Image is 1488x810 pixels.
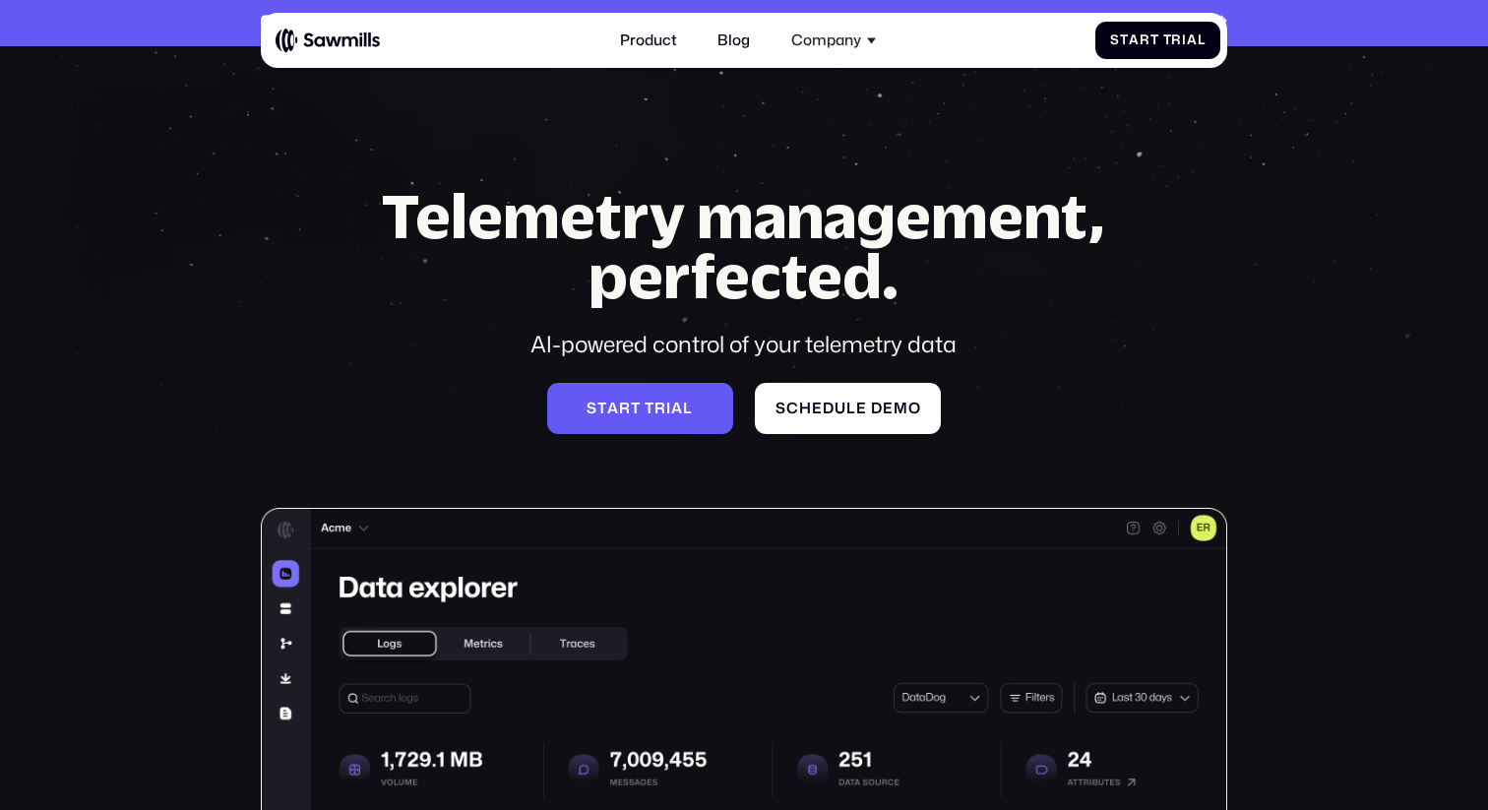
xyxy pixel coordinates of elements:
span: S [587,400,597,417]
span: i [666,400,671,417]
span: t [1150,32,1159,48]
span: m [894,400,908,417]
span: t [597,400,607,417]
span: S [1110,32,1120,48]
span: c [786,400,799,417]
span: a [607,400,619,417]
a: Blog [707,21,762,61]
span: r [1171,32,1182,48]
span: a [1129,32,1140,48]
span: l [1198,32,1206,48]
a: StartTrial [1095,22,1220,60]
div: Company [780,21,887,61]
span: t [631,400,641,417]
span: h [799,400,812,417]
span: e [812,400,823,417]
span: r [1140,32,1150,48]
a: Starttrial [547,383,733,434]
span: l [846,400,856,417]
span: o [908,400,921,417]
span: T [1163,32,1172,48]
span: r [654,400,666,417]
span: a [1187,32,1198,48]
span: d [871,400,883,417]
span: t [645,400,654,417]
span: r [619,400,631,417]
span: S [775,400,786,417]
span: l [683,400,693,417]
span: e [883,400,894,417]
span: d [823,400,835,417]
a: Scheduledemo [755,383,941,434]
a: Product [609,21,689,61]
span: i [1182,32,1187,48]
span: t [1120,32,1129,48]
div: AI-powered control of your telemetry data [348,329,1139,360]
span: a [671,400,683,417]
span: e [856,400,867,417]
div: Company [791,31,861,49]
span: u [835,400,846,417]
h1: Telemetry management, perfected. [348,186,1139,306]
